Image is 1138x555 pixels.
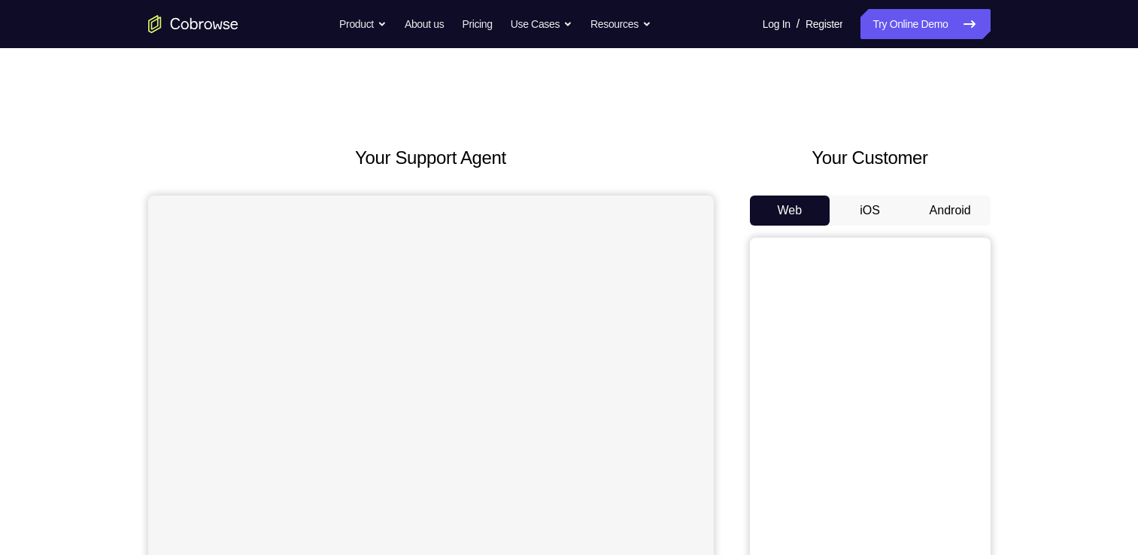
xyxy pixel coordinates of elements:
[405,9,444,39] a: About us
[797,15,800,33] span: /
[511,9,572,39] button: Use Cases
[806,9,842,39] a: Register
[148,144,714,171] h2: Your Support Agent
[910,196,991,226] button: Android
[339,9,387,39] button: Product
[750,144,991,171] h2: Your Customer
[830,196,910,226] button: iOS
[462,9,492,39] a: Pricing
[750,196,830,226] button: Web
[763,9,791,39] a: Log In
[860,9,990,39] a: Try Online Demo
[590,9,651,39] button: Resources
[148,15,238,33] a: Go to the home page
